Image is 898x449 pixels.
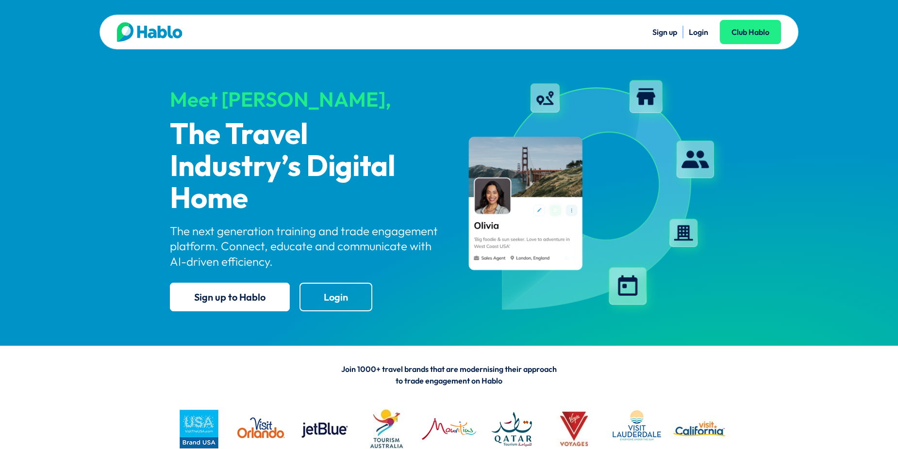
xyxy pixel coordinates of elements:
p: The next generation training and trade engagement platform. Connect, educate and communicate with... [170,224,441,269]
p: The Travel Industry’s Digital Home [170,119,441,215]
img: hablo-profile-image [457,72,728,320]
a: Login [689,27,708,37]
a: Sign up to Hablo [170,283,290,311]
span: Join 1000+ travel brands that are modernising their approach to trade engagement on Hablo [341,364,557,385]
a: Club Hablo [720,20,781,44]
div: Meet [PERSON_NAME], [170,88,441,111]
a: Sign up [652,27,677,37]
img: Hablo logo main 2 [117,22,183,42]
a: Login [299,283,372,311]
